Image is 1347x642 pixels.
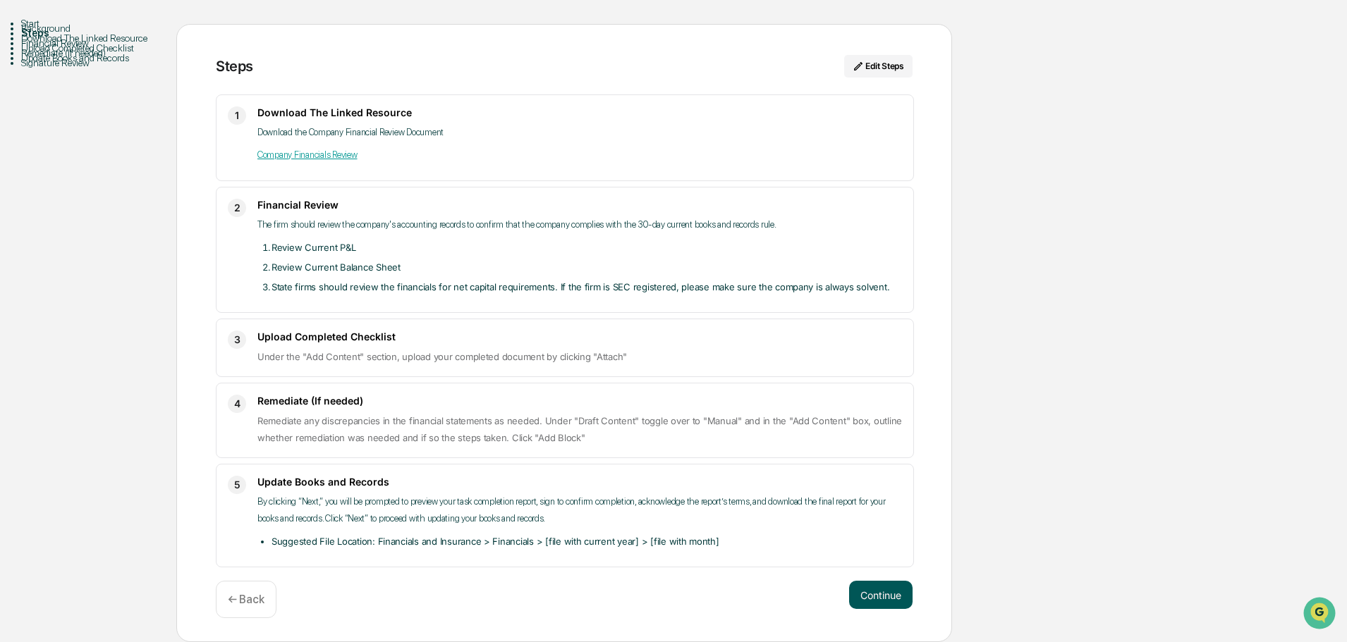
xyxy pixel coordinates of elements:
div: Download The Linked Resource [21,32,176,44]
button: Start new chat [240,112,257,129]
div: Update Books and Records [21,52,176,63]
span: Under the "Add Content" section, upload your completed document by clicking "Attach" [257,351,627,362]
h3: Remediate (If needed) [257,395,902,407]
span: Pylon [140,239,171,249]
div: Start [21,18,176,29]
li: State firms should review the financials for net capital requirements. If the firm is SEC registe... [272,278,902,295]
div: Background [21,23,176,34]
div: 🖐️ [14,179,25,190]
button: Continue [849,581,913,609]
div: Upload Completed Checklist [21,42,176,54]
p: By clicking “Next,” you will be prompted to preview your task completion report, sign to confirm ... [257,493,902,527]
a: 🖐️Preclearance [8,172,97,197]
div: 🔎 [14,206,25,217]
div: 🗄️ [102,179,114,190]
span: 2 [234,199,240,216]
a: Company Financials Review [257,149,358,160]
a: 🔎Data Lookup [8,199,95,224]
div: Steps [216,58,253,75]
div: Steps [21,27,176,39]
span: Preclearance [28,178,91,192]
p: The firm should review the company's accounting records to confirm that the company complies with... [257,216,902,233]
span: 1 [235,107,239,124]
button: Edit Steps [844,55,913,78]
h3: Financial Review [257,199,902,211]
a: Powered byPylon [99,238,171,249]
span: 3 [234,331,240,348]
a: 🗄️Attestations [97,172,181,197]
li: Review Current Balance Sheet [272,259,902,276]
iframe: Open customer support [1302,595,1340,634]
h3: Upload Completed Checklist [257,331,902,342]
h3: Download The Linked Resource [257,106,902,118]
span: Attestations [116,178,175,192]
span: Data Lookup [28,204,89,218]
li: Review Current P&L [272,239,902,256]
img: 1746055101610-c473b297-6a78-478c-a979-82029cc54cd1 [14,108,39,133]
div: Start new chat [48,108,231,122]
p: Download the Company Financial Review Document [257,124,902,141]
div: We're available if you need us! [48,122,178,133]
p: ← Back [228,593,264,606]
span: Remediate any discrepancies in the financial statements as needed. Under "Draft Content" toggle o... [257,415,902,443]
div: Signature Review [21,57,176,68]
div: Remediate (If needed) [21,47,176,58]
h3: Update Books and Records [257,476,902,488]
div: Financial Review [21,37,176,49]
span: 4 [234,395,240,412]
span: 5 [234,476,240,493]
li: Suggested File Location: Financials and Insurance > Financials > [file with current year] > [file... [272,533,902,550]
p: How can we help? [14,30,257,52]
